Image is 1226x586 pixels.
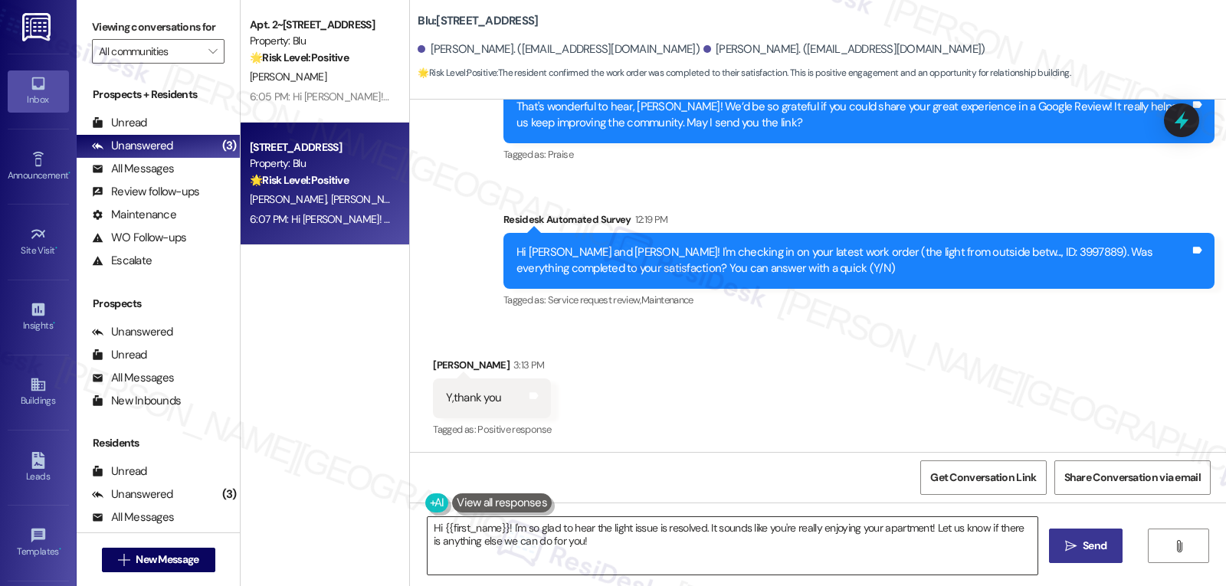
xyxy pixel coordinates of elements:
button: Share Conversation via email [1054,460,1211,495]
strong: 🌟 Risk Level: Positive [418,67,497,79]
div: Tagged as: [433,418,551,440]
div: Unread [92,115,147,131]
div: (3) [218,483,241,506]
div: [PERSON_NAME]. ([EMAIL_ADDRESS][DOMAIN_NAME]) [418,41,700,57]
span: Positive response [477,423,551,436]
div: (3) [218,134,241,158]
div: Residesk Automated Survey [503,211,1215,233]
span: Share Conversation via email [1064,470,1201,486]
div: WO Follow-ups [92,230,186,246]
div: Hi [PERSON_NAME] and [PERSON_NAME]! I'm checking in on your latest work order (the light from out... [516,244,1190,277]
div: Maintenance [92,207,176,223]
button: Send [1049,529,1123,563]
a: Leads [8,447,69,489]
div: Residents [77,435,240,451]
a: Buildings [8,372,69,413]
span: : The resident confirmed the work order was completed to their satisfaction. This is positive eng... [418,65,1070,81]
div: 6:07 PM: Hi [PERSON_NAME]! I'm glad to hear the light issue is resolved. If you need anything els... [250,212,960,226]
div: Review follow-ups [92,184,199,200]
div: That's wonderful to hear, [PERSON_NAME]! We’d be so grateful if you could share your great experi... [516,99,1190,132]
strong: 🌟 Risk Level: Positive [250,51,349,64]
span: • [53,318,55,329]
div: Tagged as: [503,143,1215,165]
span: [PERSON_NAME] [250,192,331,206]
span: • [55,243,57,254]
div: Property: Blu [250,156,392,172]
div: Y,thank you [446,390,501,406]
i:  [208,45,217,57]
span: Service request review , [548,293,641,306]
div: Tagged as: [503,289,1215,311]
span: [PERSON_NAME] [250,70,326,83]
div: [PERSON_NAME]. ([EMAIL_ADDRESS][DOMAIN_NAME]) [703,41,985,57]
button: New Message [102,548,215,572]
div: All Messages [92,370,174,386]
span: Praise [548,148,573,161]
i:  [118,554,129,566]
div: [PERSON_NAME] [433,357,551,378]
b: Blu: [STREET_ADDRESS] [418,13,538,29]
span: [PERSON_NAME] [331,192,408,206]
textarea: To enrich screen reader interactions, please activate Accessibility in Grammarly extension settings [428,517,1038,575]
a: Insights • [8,296,69,338]
div: Prospects [77,296,240,312]
span: • [68,168,70,178]
div: Escalate [92,253,152,269]
div: Unanswered [92,324,173,340]
a: Site Visit • [8,221,69,263]
a: Templates • [8,522,69,564]
div: Unanswered [92,486,173,503]
span: New Message [136,552,198,568]
div: All Messages [92,509,174,525]
i:  [1173,540,1185,552]
div: Unread [92,347,147,363]
div: Apt. 2~[STREET_ADDRESS] [250,17,392,33]
img: ResiDesk Logo [22,13,54,41]
span: Get Conversation Link [930,470,1036,486]
strong: 🌟 Risk Level: Positive [250,173,349,187]
span: Maintenance [641,293,693,306]
div: All Messages [92,161,174,177]
div: Prospects + Residents [77,87,240,103]
div: New Inbounds [92,393,181,409]
div: 3:13 PM [510,357,544,373]
i:  [1065,540,1077,552]
span: Send [1083,538,1106,554]
div: Unanswered [92,138,173,154]
input: All communities [99,39,200,64]
div: Unread [92,463,147,480]
div: 12:19 PM [631,211,668,228]
div: Property: Blu [250,33,392,49]
button: Get Conversation Link [920,460,1046,495]
span: • [59,544,61,555]
a: Inbox [8,70,69,112]
label: Viewing conversations for [92,15,225,39]
div: [STREET_ADDRESS] [250,139,392,156]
